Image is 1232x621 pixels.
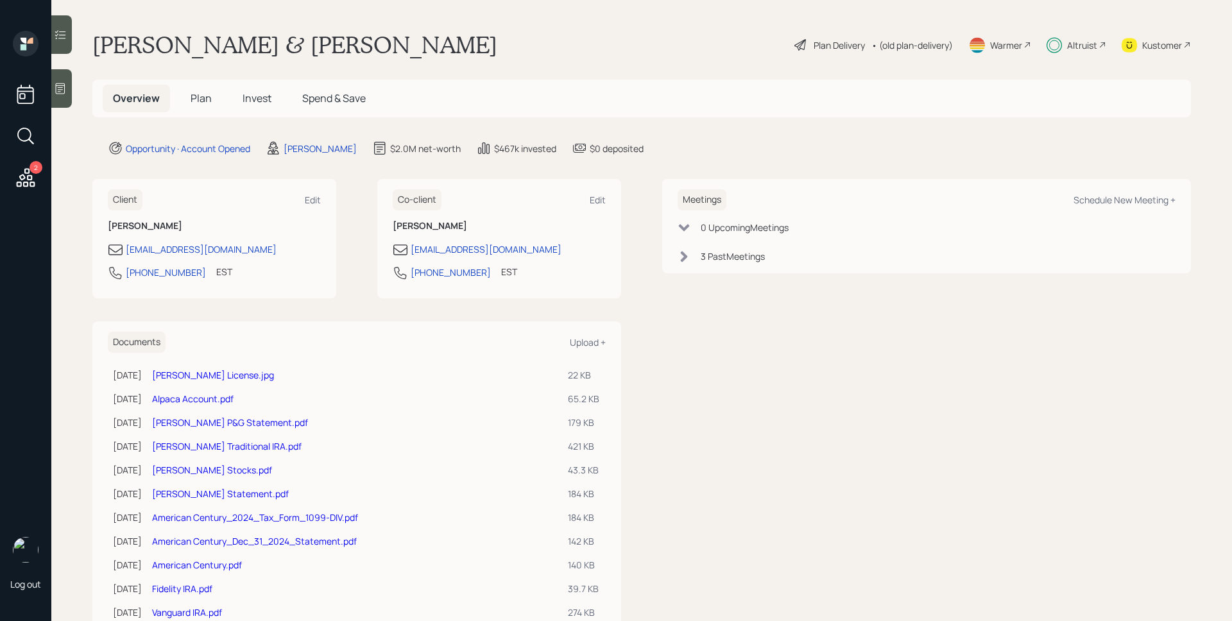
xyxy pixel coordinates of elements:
div: [DATE] [113,392,142,405]
div: 39.7 KB [568,582,601,595]
div: [EMAIL_ADDRESS][DOMAIN_NAME] [411,242,561,256]
a: American Century_Dec_31_2024_Statement.pdf [152,535,357,547]
div: 3 Past Meeting s [701,250,765,263]
div: 140 KB [568,558,601,572]
div: EST [501,265,517,278]
span: Overview [113,91,160,105]
h1: [PERSON_NAME] & [PERSON_NAME] [92,31,497,59]
div: Edit [590,194,606,206]
a: [PERSON_NAME] P&G Statement.pdf [152,416,308,429]
div: 22 KB [568,368,601,382]
div: Kustomer [1142,38,1182,52]
h6: [PERSON_NAME] [393,221,606,232]
a: Alpaca Account.pdf [152,393,234,405]
div: [DATE] [113,368,142,382]
span: Spend & Save [302,91,366,105]
div: Schedule New Meeting + [1074,194,1176,206]
div: [DATE] [113,439,142,453]
div: Altruist [1067,38,1097,52]
div: 43.3 KB [568,463,601,477]
div: 2 [30,161,42,174]
a: Vanguard IRA.pdf [152,606,222,618]
h6: [PERSON_NAME] [108,221,321,232]
div: Warmer [990,38,1022,52]
div: [EMAIL_ADDRESS][DOMAIN_NAME] [126,242,277,256]
div: 274 KB [568,606,601,619]
div: 421 KB [568,439,601,453]
div: [DATE] [113,558,142,572]
div: $467k invested [494,142,556,155]
div: Opportunity · Account Opened [126,142,250,155]
div: [DATE] [113,582,142,595]
div: [DATE] [113,534,142,548]
div: [PHONE_NUMBER] [126,266,206,279]
div: [DATE] [113,606,142,619]
a: [PERSON_NAME] Statement.pdf [152,488,289,500]
a: American Century_2024_Tax_Form_1099-DIV.pdf [152,511,358,523]
div: [PHONE_NUMBER] [411,266,491,279]
div: [DATE] [113,511,142,524]
div: 142 KB [568,534,601,548]
div: 184 KB [568,487,601,500]
div: EST [216,265,232,278]
div: $2.0M net-worth [390,142,461,155]
h6: Co-client [393,189,441,210]
div: Edit [305,194,321,206]
div: 184 KB [568,511,601,524]
div: 0 Upcoming Meeting s [701,221,789,234]
img: james-distasi-headshot.png [13,537,38,563]
div: [DATE] [113,487,142,500]
div: • (old plan-delivery) [871,38,953,52]
div: 65.2 KB [568,392,601,405]
a: Fidelity IRA.pdf [152,583,212,595]
h6: Client [108,189,142,210]
div: [DATE] [113,416,142,429]
a: American Century.pdf [152,559,242,571]
a: [PERSON_NAME] License.jpg [152,369,274,381]
span: Invest [243,91,271,105]
div: [PERSON_NAME] [284,142,357,155]
div: 179 KB [568,416,601,429]
a: [PERSON_NAME] Stocks.pdf [152,464,272,476]
div: [DATE] [113,463,142,477]
a: [PERSON_NAME] Traditional IRA.pdf [152,440,302,452]
div: Plan Delivery [814,38,865,52]
h6: Meetings [678,189,726,210]
div: $0 deposited [590,142,644,155]
span: Plan [191,91,212,105]
div: Upload + [570,336,606,348]
div: Log out [10,578,41,590]
h6: Documents [108,332,166,353]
